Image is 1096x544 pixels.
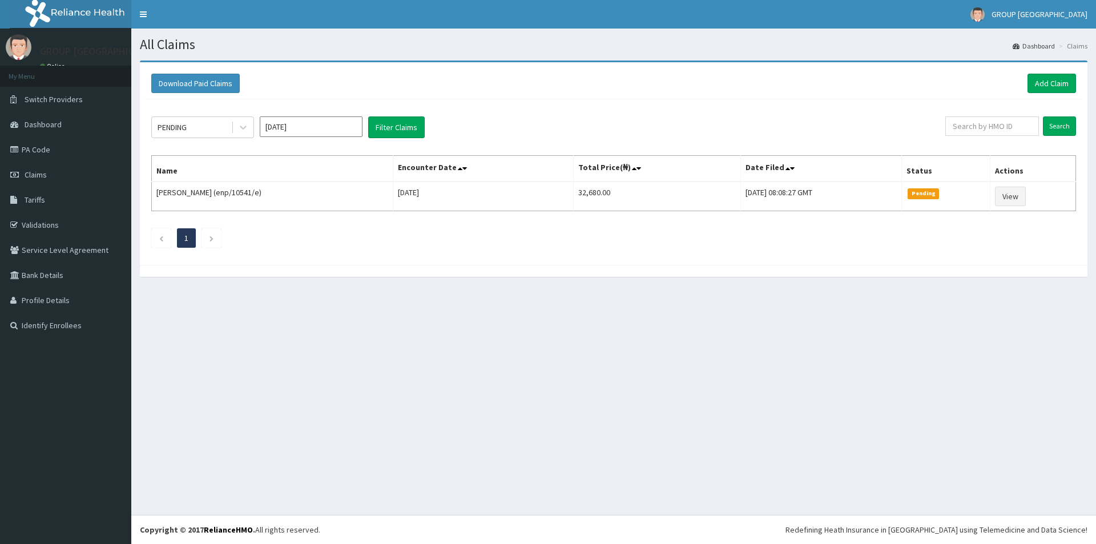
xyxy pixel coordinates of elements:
[368,116,425,138] button: Filter Claims
[40,46,167,57] p: GROUP [GEOGRAPHIC_DATA]
[393,156,574,182] th: Encounter Date
[574,156,741,182] th: Total Price(₦)
[741,156,902,182] th: Date Filed
[152,156,393,182] th: Name
[902,156,990,182] th: Status
[1013,41,1055,51] a: Dashboard
[159,233,164,243] a: Previous page
[209,233,214,243] a: Next page
[25,195,45,205] span: Tariffs
[945,116,1039,136] input: Search by HMO ID
[184,233,188,243] a: Page 1 is your current page
[908,188,939,199] span: Pending
[25,170,47,180] span: Claims
[151,74,240,93] button: Download Paid Claims
[990,156,1076,182] th: Actions
[204,525,253,535] a: RelianceHMO
[131,515,1096,544] footer: All rights reserved.
[741,182,902,211] td: [DATE] 08:08:27 GMT
[140,525,255,535] strong: Copyright © 2017 .
[152,182,393,211] td: [PERSON_NAME] (enp/10541/e)
[992,9,1087,19] span: GROUP [GEOGRAPHIC_DATA]
[158,122,187,133] div: PENDING
[260,116,362,137] input: Select Month and Year
[25,94,83,104] span: Switch Providers
[995,187,1026,206] a: View
[25,119,62,130] span: Dashboard
[970,7,985,22] img: User Image
[1027,74,1076,93] a: Add Claim
[140,37,1087,52] h1: All Claims
[6,34,31,60] img: User Image
[393,182,574,211] td: [DATE]
[574,182,741,211] td: 32,680.00
[785,524,1087,535] div: Redefining Heath Insurance in [GEOGRAPHIC_DATA] using Telemedicine and Data Science!
[1056,41,1087,51] li: Claims
[40,62,67,70] a: Online
[1043,116,1076,136] input: Search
